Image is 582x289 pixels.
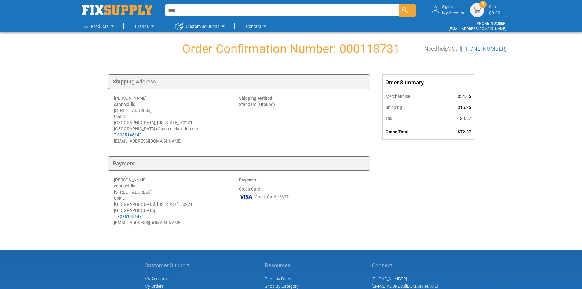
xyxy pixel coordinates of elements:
h1: Order Confirmation Number: 000118731 [76,42,506,56]
strong: Grand Total [386,129,408,134]
th: Tax [383,113,438,124]
span: $15.25 [458,105,471,110]
small: Cart [489,4,500,9]
button: Search [399,4,416,17]
a: store logo [82,5,152,15]
div: [PERSON_NAME] cannoid, llc [STREET_ADDRESS] Unit C [GEOGRAPHIC_DATA], [US_STATE], 80221 [GEOGRAPH... [114,177,239,226]
th: Shipping [383,102,438,113]
a: Shop by Brand [265,276,293,281]
div: [PERSON_NAME] cannoid, llc [STREET_ADDRESS] Unit C [GEOGRAPHIC_DATA], [US_STATE], 80221 [GEOGRAPH... [114,95,239,144]
span: My Orders [145,284,164,289]
div: Payment [108,156,370,171]
div: Standard (Ground) [239,95,364,144]
strong: Shipping Method: [239,96,273,101]
a: [PHONE_NUMBER] [461,46,506,52]
span: $0.00 [489,10,500,15]
span: Credit Card *2627 [255,194,289,200]
a: [PHONE_NUMBER] [372,276,407,281]
div: Order Summary [383,75,474,91]
span: $3.57 [460,116,471,121]
span: 0 [482,2,484,7]
a: [EMAIL_ADDRESS][DOMAIN_NAME] [449,27,506,31]
a: 3035145148 [117,214,142,219]
a: Contact [246,20,269,32]
small: Sign in [442,4,465,9]
span: My Account [145,276,167,281]
div: Shipping Address [108,74,370,89]
a: Custom Solutions [175,20,227,32]
img: VI [239,192,253,201]
a: Shop By Category [265,284,299,289]
th: Merchandise [383,91,438,102]
a: [EMAIL_ADDRESS][DOMAIN_NAME] [372,284,438,289]
h5: Connect [372,262,438,269]
h3: Need help? Call [424,46,506,52]
a: 3035145148 [117,132,142,137]
div: Credit Card [239,177,364,226]
h5: Resources [265,262,299,269]
strong: Payment: [239,177,258,182]
span: $72.87 [458,129,471,134]
h5: Customer Support [145,262,192,269]
div: My Account [442,4,465,16]
img: Fix Industrial Supply [82,5,152,15]
a: Brands [135,20,156,32]
a: Products [84,20,116,32]
span: $54.05 [458,94,471,99]
a: [PHONE_NUMBER] [476,21,506,26]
